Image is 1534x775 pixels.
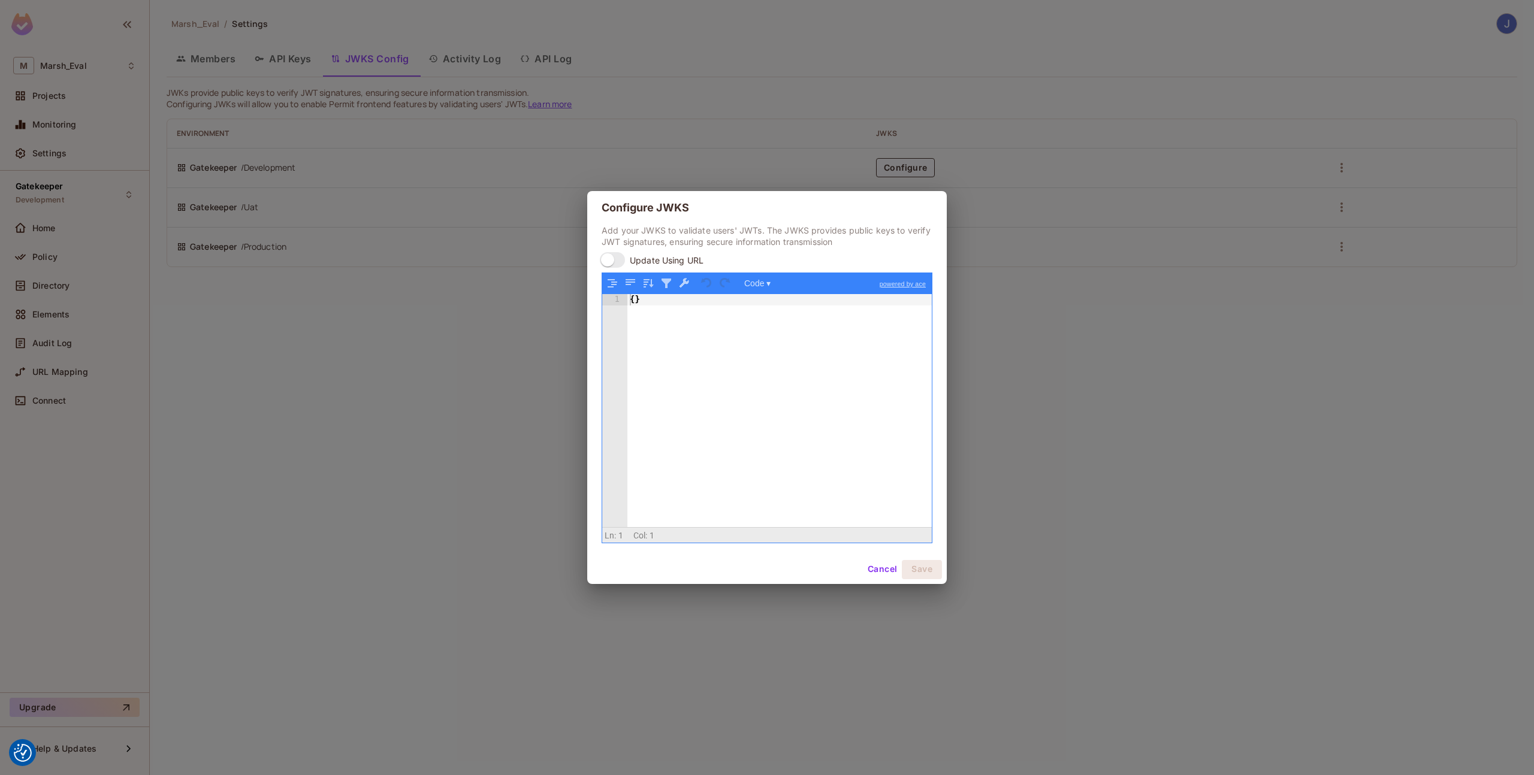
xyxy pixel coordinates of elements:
[623,276,638,291] button: Compact JSON data, remove all whitespaces (Ctrl+Shift+I)
[740,276,775,291] button: Code ▾
[863,560,902,579] button: Cancel
[717,276,733,291] button: Redo (Ctrl+Shift+Z)
[633,531,648,540] span: Col:
[659,276,674,291] button: Filter, sort, or transform contents
[14,744,32,762] img: Revisit consent button
[14,744,32,762] button: Consent Preferences
[699,276,715,291] button: Undo last action (Ctrl+Z)
[650,531,654,540] span: 1
[618,531,623,540] span: 1
[602,294,627,305] div: 1
[605,276,620,291] button: Format JSON data, with proper indentation and line feeds (Ctrl+I)
[605,531,616,540] span: Ln:
[902,560,942,579] button: Save
[587,191,947,225] h2: Configure JWKS
[641,276,656,291] button: Sort contents
[602,225,932,247] p: Add your JWKS to validate users' JWTs. The JWKS provides public keys to verify JWT signatures, en...
[630,255,703,266] span: Update Using URL
[677,276,692,291] button: Repair JSON: fix quotes and escape characters, remove comments and JSONP notation, turn JavaScrip...
[874,273,932,295] a: powered by ace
